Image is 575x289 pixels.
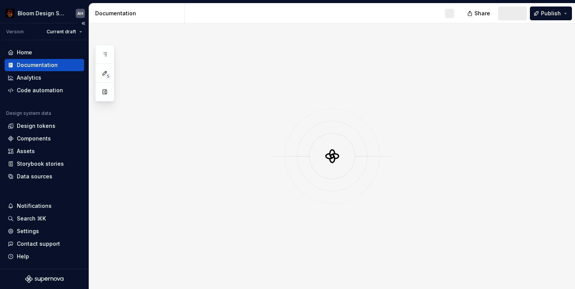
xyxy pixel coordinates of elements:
[5,250,84,263] button: Help
[105,73,111,79] span: 5
[47,29,76,35] span: Current draft
[5,145,84,157] a: Assets
[5,9,15,18] img: 15fdffcd-51c5-43ea-ac8d-4ab14cc347bb.png
[5,238,84,250] button: Contact support
[5,59,84,71] a: Documentation
[5,132,84,145] a: Components
[530,7,572,20] button: Publish
[17,74,41,82] div: Analytics
[95,10,181,17] div: Documentation
[5,72,84,84] a: Analytics
[2,5,87,21] button: Bloom Design SystemAH
[5,120,84,132] a: Design tokens
[18,10,67,17] div: Bloom Design System
[463,7,495,20] button: Share
[5,225,84,237] a: Settings
[17,253,29,260] div: Help
[17,61,58,69] div: Documentation
[17,160,64,168] div: Storybook stories
[17,173,52,180] div: Data sources
[17,87,63,94] div: Code automation
[541,10,561,17] span: Publish
[43,26,86,37] button: Current draft
[77,10,83,16] div: AH
[17,227,39,235] div: Settings
[5,84,84,96] a: Code automation
[5,170,84,183] a: Data sources
[17,202,52,210] div: Notifications
[474,10,490,17] span: Share
[5,212,84,225] button: Search ⌘K
[5,200,84,212] button: Notifications
[17,240,60,248] div: Contact support
[6,29,24,35] div: Version
[17,49,32,56] div: Home
[25,275,63,283] svg: Supernova Logo
[6,110,51,116] div: Design system data
[78,18,89,29] button: Collapse sidebar
[17,147,35,155] div: Assets
[17,135,51,142] div: Components
[5,158,84,170] a: Storybook stories
[17,215,46,222] div: Search ⌘K
[5,46,84,59] a: Home
[17,122,55,130] div: Design tokens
